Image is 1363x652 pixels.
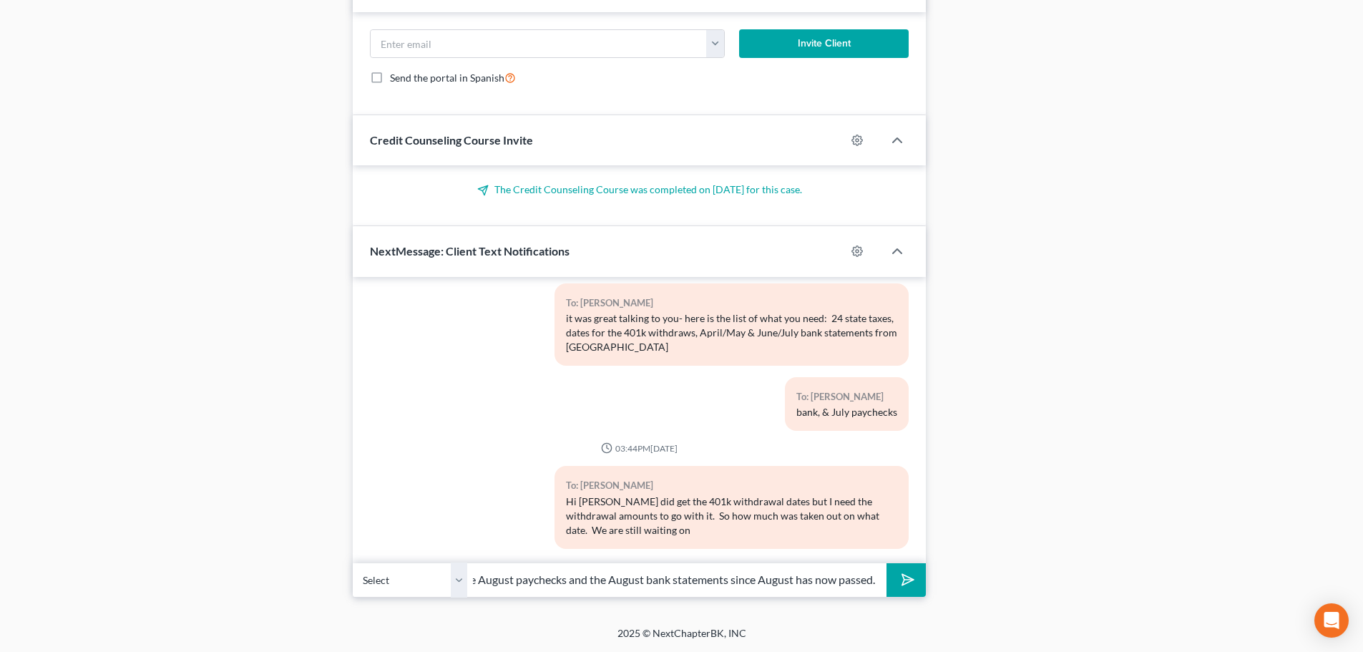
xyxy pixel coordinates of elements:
div: 03:44PM[DATE] [370,442,909,454]
div: it was great talking to you- here is the list of what you need: 24 state taxes, dates for the 401... [566,311,897,354]
div: bank, & July paychecks [796,405,897,419]
span: Send the portal in Spanish [390,72,504,84]
span: NextMessage: Client Text Notifications [370,244,570,258]
div: To: [PERSON_NAME] [796,389,897,405]
p: The Credit Counseling Course was completed on [DATE] for this case. [370,183,909,197]
input: Enter email [371,30,707,57]
div: Open Intercom Messenger [1314,603,1349,638]
input: Say something... [467,563,886,598]
button: Invite Client [739,29,909,58]
div: 2025 © NextChapterBK, INC [274,626,1090,652]
div: To: [PERSON_NAME] [566,295,897,311]
div: Hi [PERSON_NAME] did get the 401k withdrawal dates but I need the withdrawal amounts to go with i... [566,495,897,537]
div: To: [PERSON_NAME] [566,477,897,494]
span: Credit Counseling Course Invite [370,133,533,147]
